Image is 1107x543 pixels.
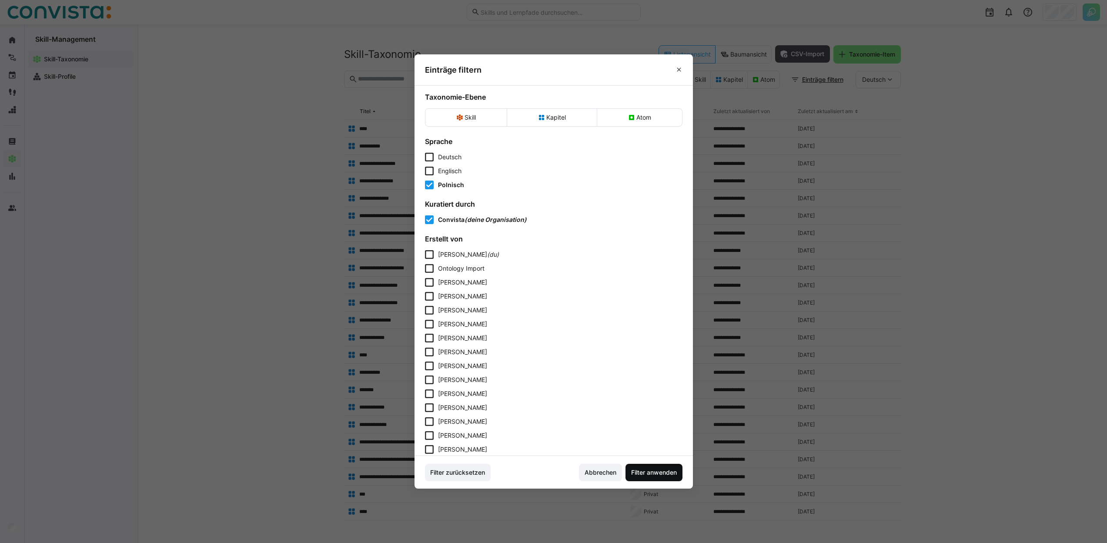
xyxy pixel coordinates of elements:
[597,108,682,127] eds-button-option: Atom
[438,265,485,272] span: Ontology Import
[438,446,487,453] span: [PERSON_NAME]
[438,362,487,369] span: [PERSON_NAME]
[438,432,487,439] span: [PERSON_NAME]
[438,216,465,223] span: Convista
[429,468,486,477] span: Filter zurücksetzen
[438,292,487,300] span: [PERSON_NAME]
[579,464,622,481] button: Abbrechen
[425,200,682,208] h4: Kuratiert durch
[438,306,487,314] span: [PERSON_NAME]
[465,216,527,223] span: (deine Organisation)
[438,418,487,425] span: [PERSON_NAME]
[438,376,487,383] span: [PERSON_NAME]
[625,464,682,481] button: Filter anwenden
[438,390,487,397] span: [PERSON_NAME]
[438,334,487,342] span: [PERSON_NAME]
[438,167,462,175] span: Englisch
[425,235,682,243] h4: Erstellt von
[425,137,682,146] h4: Sprache
[630,468,678,477] span: Filter anwenden
[438,278,487,286] span: [PERSON_NAME]
[425,65,482,75] h3: Einträge filtern
[487,251,499,258] span: (du)
[438,181,464,189] span: Polnisch
[438,348,487,355] span: [PERSON_NAME]
[438,251,487,258] span: [PERSON_NAME]
[438,153,462,161] span: Deutsch
[425,464,491,481] button: Filter zurücksetzen
[507,108,597,127] eds-button-option: Kapitel
[425,93,682,101] h2: Taxonomie-Ebene
[438,320,487,328] span: [PERSON_NAME]
[583,468,618,477] span: Abbrechen
[438,404,487,411] span: [PERSON_NAME]
[425,108,507,127] eds-button-option: Skill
